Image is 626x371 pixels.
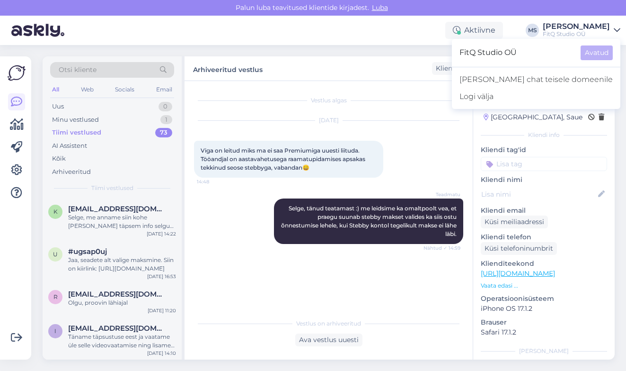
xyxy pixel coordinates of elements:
div: [DATE] 14:22 [147,230,176,237]
div: Ava vestlus uuesti [295,334,362,346]
p: Kliendi telefon [481,232,607,242]
p: Kliendi nimi [481,175,607,185]
div: Arhiveeritud [52,167,91,177]
div: MS [526,24,539,37]
div: Kliendi info [481,131,607,139]
div: Klient [432,63,455,73]
input: Lisa tag [481,157,607,171]
div: Web [79,83,96,96]
div: Selge, me anname siin kohe [PERSON_NAME] täpsem info selgub [PERSON_NAME] :) [68,213,176,230]
span: k [53,208,58,215]
div: Tiimi vestlused [52,128,101,137]
span: Tiimi vestlused [91,184,133,192]
button: Avatud [581,45,613,60]
div: Jaa, seadete alt valige maksmine. Siin on kiirlink: [URL][DOMAIN_NAME] [68,256,176,273]
span: u [53,251,58,258]
div: Kõik [52,154,66,163]
div: Küsi meiliaadressi [481,216,548,228]
span: Teadmatu [425,191,460,198]
div: 0 [159,102,172,111]
div: [DATE] 16:53 [147,273,176,280]
label: Arhiveeritud vestlus [193,62,263,75]
span: regina_madalik@hotmail.com [68,290,167,299]
span: 14:48 [197,178,232,185]
p: iPhone OS 17.1.2 [481,304,607,314]
p: Safari 17.1.2 [481,327,607,337]
div: [DATE] 14:10 [147,350,176,357]
div: Küsi telefoninumbrit [481,242,557,255]
span: r [53,293,58,300]
p: Kliendi tag'id [481,145,607,155]
p: Operatsioonisüsteem [481,294,607,304]
p: Brauser [481,317,607,327]
div: [DATE] 11:20 [148,307,176,314]
div: Vestlus algas [194,96,463,105]
div: Email [154,83,174,96]
a: [URL][DOMAIN_NAME] [481,269,555,278]
div: Uus [52,102,64,111]
div: 73 [155,128,172,137]
div: AI Assistent [52,141,87,151]
p: Klienditeekond [481,259,607,269]
span: #ugsap0uj [68,247,107,256]
div: Aktiivne [445,22,503,39]
span: Otsi kliente [59,65,97,75]
span: kristiinak15@gmail.com [68,205,167,213]
div: Minu vestlused [52,115,99,125]
a: [PERSON_NAME]FitQ Studio OÜ [543,23,620,38]
a: [PERSON_NAME] chat teisele domeenile [452,71,620,88]
p: Kliendi email [481,206,607,216]
div: [PERSON_NAME] [481,347,607,355]
div: [GEOGRAPHIC_DATA], Saue [484,112,582,122]
img: Askly Logo [8,64,26,82]
div: Täname täpsustuse eest ja vaatame üle selle videovaatamise ning lisame Teile kirja. Punkte saab s... [68,333,176,350]
p: Vaata edasi ... [481,281,607,290]
input: Lisa nimi [481,189,596,199]
div: Logi välja [452,88,620,105]
span: Viga on leitud miks ma ei saa Premiumiga uuesti liituda. Tööandjal on aastavahetusega raamatupida... [201,147,367,171]
div: All [50,83,61,96]
span: Luba [369,3,391,12]
span: FitQ Studio OÜ [459,45,573,60]
div: 1 [160,115,172,125]
div: [DATE] [194,116,463,125]
div: Olgu, proovin lähiajal [68,299,176,307]
div: Socials [113,83,136,96]
div: FitQ Studio OÜ [543,30,610,38]
div: [PERSON_NAME] [543,23,610,30]
span: Selge, tänud teatamast :) me leidsime ka omaltpoolt vea, et praegu suunab stebby makset valides k... [281,205,458,237]
span: i [54,327,56,335]
span: Nähtud ✓ 14:59 [423,244,460,252]
span: ireenmetspalu@gmail.com [68,324,167,333]
span: Vestlus on arhiveeritud [296,319,361,328]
